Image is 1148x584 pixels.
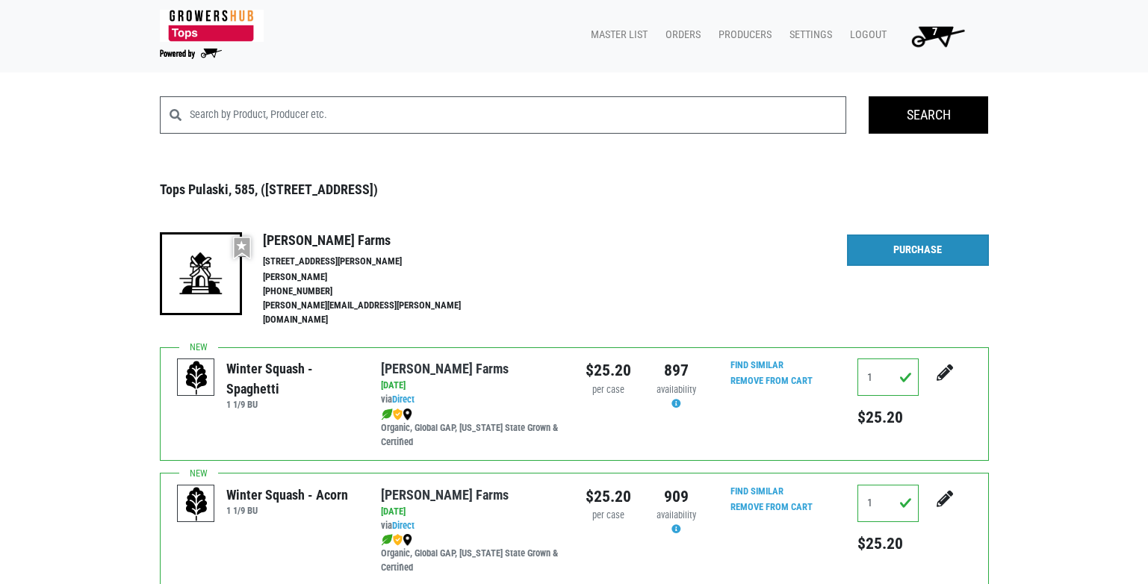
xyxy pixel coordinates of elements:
[586,509,631,523] div: per case
[722,373,822,390] input: Remove From Cart
[657,509,696,521] span: availability
[393,534,403,546] img: safety-e55c860ca8c00a9c171001a62a92dabd.png
[160,181,989,198] h3: Tops Pulaski, 585, ([STREET_ADDRESS])
[381,534,393,546] img: leaf-e5c59151409436ccce96b2ca1b28e03c.png
[160,10,264,42] img: 279edf242af8f9d49a69d9d2afa010fb.png
[869,96,988,134] input: Search
[654,21,707,49] a: Orders
[857,408,919,427] h5: $25.20
[654,485,699,509] div: 909
[226,358,359,399] div: Winter Squash - Spaghetti
[226,485,348,505] div: Winter Squash - Acorn
[178,359,215,397] img: placeholder-variety-43d6402dacf2d531de610a020419775a.svg
[178,485,215,523] img: placeholder-variety-43d6402dacf2d531de610a020419775a.svg
[226,505,348,516] h6: 1 1/9 BU
[579,21,654,49] a: Master List
[654,358,699,382] div: 897
[847,234,989,266] a: Purchase
[190,96,847,134] input: Search by Product, Producer etc.
[226,399,359,410] h6: 1 1/9 BU
[707,21,778,49] a: Producers
[932,25,937,38] span: 7
[778,21,838,49] a: Settings
[730,485,784,497] a: Find Similar
[657,384,696,395] span: availability
[381,487,509,503] a: [PERSON_NAME] Farms
[381,361,509,376] a: [PERSON_NAME] Farms
[381,393,562,407] div: via
[381,519,562,533] div: via
[263,255,493,269] li: [STREET_ADDRESS][PERSON_NAME]
[381,379,562,393] div: [DATE]
[586,383,631,397] div: per case
[730,359,784,370] a: Find Similar
[263,232,493,249] h4: [PERSON_NAME] Farms
[160,49,222,59] img: Powered by Big Wheelbarrow
[857,358,919,396] input: Qty
[857,485,919,522] input: Qty
[381,505,562,519] div: [DATE]
[403,409,412,420] img: map_marker-0e94453035b3232a4d21701695807de9.png
[160,232,242,314] img: 19-7441ae2ccb79c876ff41c34f3bd0da69.png
[857,534,919,553] h5: $25.20
[392,394,415,405] a: Direct
[381,407,562,450] div: Organic, Global GAP, [US_STATE] State Grown & Certified
[893,21,977,51] a: 7
[392,520,415,531] a: Direct
[381,409,393,420] img: leaf-e5c59151409436ccce96b2ca1b28e03c.png
[263,299,493,327] li: [PERSON_NAME][EMAIL_ADDRESS][PERSON_NAME][DOMAIN_NAME]
[263,285,493,299] li: [PHONE_NUMBER]
[838,21,893,49] a: Logout
[586,485,631,509] div: $25.20
[586,358,631,382] div: $25.20
[381,532,562,575] div: Organic, Global GAP, [US_STATE] State Grown & Certified
[263,270,493,285] li: [PERSON_NAME]
[905,21,971,51] img: Cart
[403,534,412,546] img: map_marker-0e94453035b3232a4d21701695807de9.png
[722,499,822,516] input: Remove From Cart
[393,409,403,420] img: safety-e55c860ca8c00a9c171001a62a92dabd.png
